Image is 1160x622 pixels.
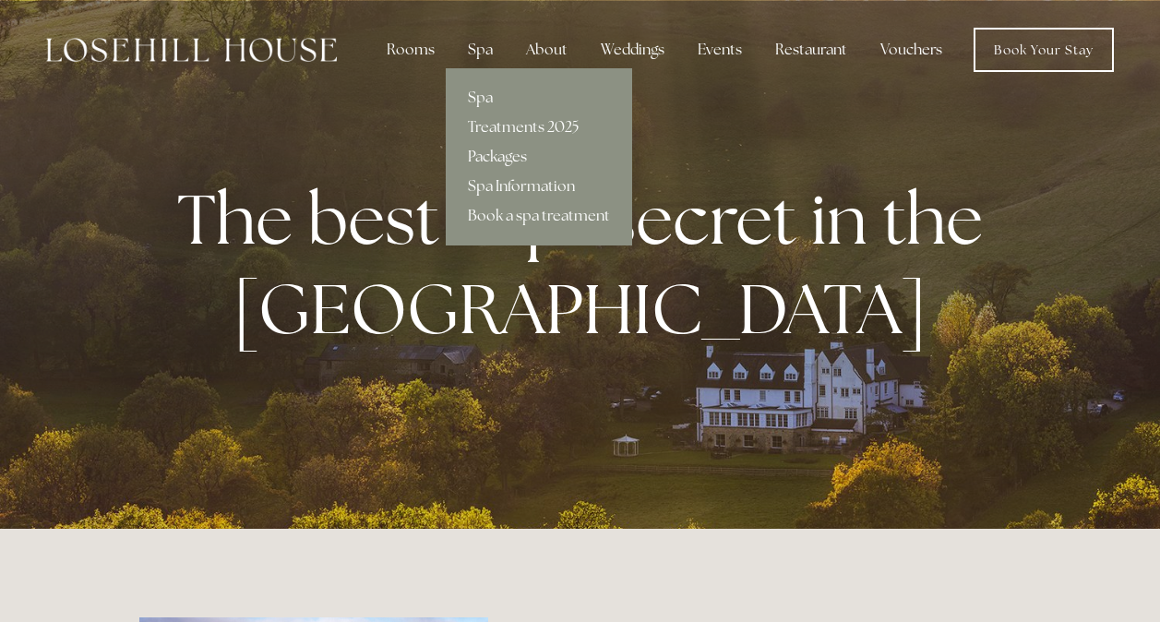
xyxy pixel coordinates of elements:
[372,31,449,68] div: Rooms
[974,28,1114,72] a: Book Your Stay
[177,173,998,354] strong: The best kept secret in the [GEOGRAPHIC_DATA]
[446,201,632,231] a: Book a spa treatment
[760,31,862,68] div: Restaurant
[586,31,679,68] div: Weddings
[446,83,632,113] a: Spa
[453,31,508,68] div: Spa
[446,142,632,172] a: Packages
[446,172,632,201] a: Spa Information
[683,31,757,68] div: Events
[866,31,957,68] a: Vouchers
[511,31,582,68] div: About
[446,113,632,142] a: Treatments 2025
[46,38,337,62] img: Losehill House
